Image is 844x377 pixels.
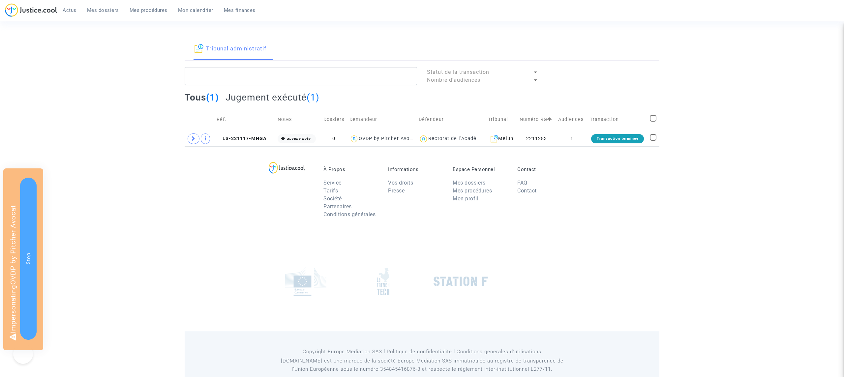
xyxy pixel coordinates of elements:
[347,108,416,131] td: Demandeur
[5,3,57,17] img: jc-logo.svg
[419,134,428,144] img: icon-user.svg
[488,135,515,143] div: Melun
[206,92,219,103] span: (1)
[272,348,572,356] p: Copyright Europe Mediation SAS l Politique de confidentialité l Conditions générales d’utilisa...
[517,188,537,194] a: Contact
[185,92,219,103] h2: Tous
[320,131,347,146] td: 0
[275,108,320,131] td: Notes
[486,108,517,131] td: Tribunal
[307,92,319,103] span: (1)
[434,276,488,286] img: stationf.png
[556,108,588,131] td: Audiences
[377,268,389,296] img: french_tech.png
[320,108,347,131] td: Dossiers
[517,166,572,172] p: Contact
[13,344,33,364] iframe: Help Scout Beacon - Open
[416,108,486,131] td: Défendeur
[87,7,119,13] span: Mes dossiers
[427,77,480,83] span: Nombre d'audiences
[323,188,338,194] a: Tarifs
[214,108,275,131] td: Réf.
[427,69,489,75] span: Statut de la transaction
[491,135,498,143] img: icon-archive.svg
[173,5,219,15] a: Mon calendrier
[453,195,478,202] a: Mon profil
[453,166,507,172] p: Espace Personnel
[195,44,203,53] img: icon-archive.svg
[591,134,644,143] div: Transaction terminée
[556,131,588,146] td: 1
[287,136,311,141] i: aucune note
[285,267,326,296] img: europe_commision.png
[226,92,319,103] h2: Jugement exécuté
[269,162,305,174] img: logo-lg.svg
[82,5,124,15] a: Mes dossiers
[323,195,342,202] a: Société
[224,7,256,13] span: Mes finances
[217,136,267,141] span: LS-221117-MHGA
[349,134,359,144] img: icon-user.svg
[195,38,266,60] a: Tribunal administratif
[517,180,527,186] a: FAQ
[323,203,352,210] a: Partenaires
[3,168,43,350] div: Impersonating
[57,5,82,15] a: Actus
[20,178,37,340] button: Stop
[588,108,648,131] td: Transaction
[130,7,167,13] span: Mes procédures
[178,7,213,13] span: Mon calendrier
[428,136,511,141] div: Rectorat de l'Académie de Créteil
[453,180,485,186] a: Mes dossiers
[388,180,413,186] a: Vos droits
[517,131,556,146] td: 2211283
[453,188,492,194] a: Mes procédures
[63,7,76,13] span: Actus
[124,5,173,15] a: Mes procédures
[219,5,261,15] a: Mes finances
[323,180,342,186] a: Service
[388,166,443,172] p: Informations
[359,136,417,141] div: OVDP by Pitcher Avocat
[25,253,31,264] span: Stop
[517,108,556,131] td: Numéro RG
[388,188,405,194] a: Presse
[323,211,376,217] a: Conditions générales
[272,357,572,373] p: [DOMAIN_NAME] est une marque de la société Europe Mediation SAS immatriculée au registre de tr...
[323,166,378,172] p: À Propos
